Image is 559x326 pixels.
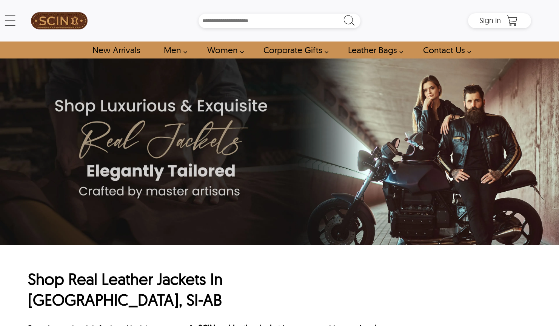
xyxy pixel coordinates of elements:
[28,4,91,38] a: SCIN
[339,42,407,58] a: Shop Leather Bags
[414,42,475,58] a: contact-us
[155,42,191,58] a: shop men's leather jackets
[479,18,501,24] a: Sign in
[255,42,333,58] a: Shop Leather Corporate Gifts
[28,269,380,310] h1: Shop Real Leather Jackets In [GEOGRAPHIC_DATA], SI-AB
[479,15,501,25] span: Sign in
[31,4,88,38] img: SCIN
[84,42,148,58] a: Shop New Arrivals
[199,42,248,58] a: Shop Women Leather Jackets
[505,15,520,26] a: Shopping Cart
